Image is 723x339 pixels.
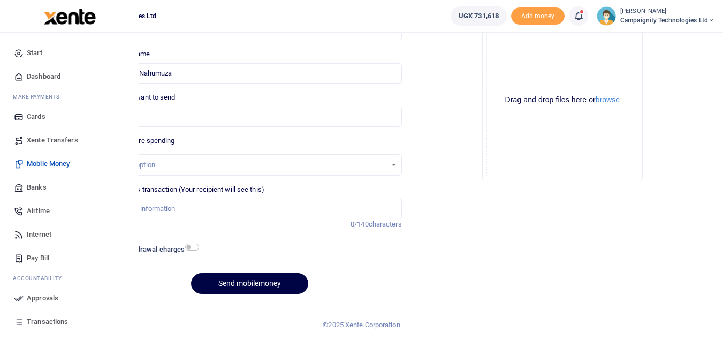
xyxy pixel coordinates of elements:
a: Mobile Money [9,152,130,176]
span: Airtime [27,206,50,216]
span: characters [369,220,402,228]
a: UGX 731,618 [451,6,507,26]
div: Drag and drop files here or [487,95,638,105]
span: Cards [27,111,45,122]
span: Transactions [27,317,68,327]
a: profile-user [PERSON_NAME] Campaignity Technologies Ltd [597,6,714,26]
span: Start [27,48,42,58]
input: Enter extra information [97,199,401,219]
span: Campaignity Technologies Ltd [620,16,714,25]
img: logo-large [44,9,96,25]
a: Approvals [9,287,130,310]
h6: Include withdrawal charges [99,245,194,254]
a: Xente Transfers [9,129,130,152]
a: Pay Bill [9,246,130,270]
a: logo-small logo-large logo-large [43,12,96,20]
span: Pay Bill [27,253,49,263]
span: Add money [511,7,565,25]
span: countability [21,274,62,282]
span: Xente Transfers [27,135,78,146]
li: M [9,88,130,105]
a: Start [9,41,130,65]
span: ake Payments [18,93,60,101]
li: Ac [9,270,130,287]
button: Send mobilemoney [191,273,308,294]
a: Cards [9,105,130,129]
a: Add money [511,11,565,19]
div: Select an option [105,160,386,170]
span: 0/140 [351,220,369,228]
span: Approvals [27,293,58,304]
a: Transactions [9,310,130,334]
label: Memo for this transaction (Your recipient will see this) [97,184,264,195]
input: UGX [97,107,401,127]
a: Dashboard [9,65,130,88]
span: Dashboard [27,71,60,82]
li: Toup your wallet [511,7,565,25]
span: Mobile Money [27,159,70,169]
a: Internet [9,223,130,246]
a: Airtime [9,199,130,223]
a: Banks [9,176,130,199]
span: Internet [27,229,51,240]
span: Banks [27,182,47,193]
button: browse [596,96,620,103]
div: File Uploader [482,20,643,180]
li: Wallet ballance [446,6,511,26]
img: profile-user [597,6,616,26]
span: UGX 731,618 [459,11,499,21]
small: [PERSON_NAME] [620,7,714,16]
input: MTN & Airtel numbers are validated [97,63,401,84]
